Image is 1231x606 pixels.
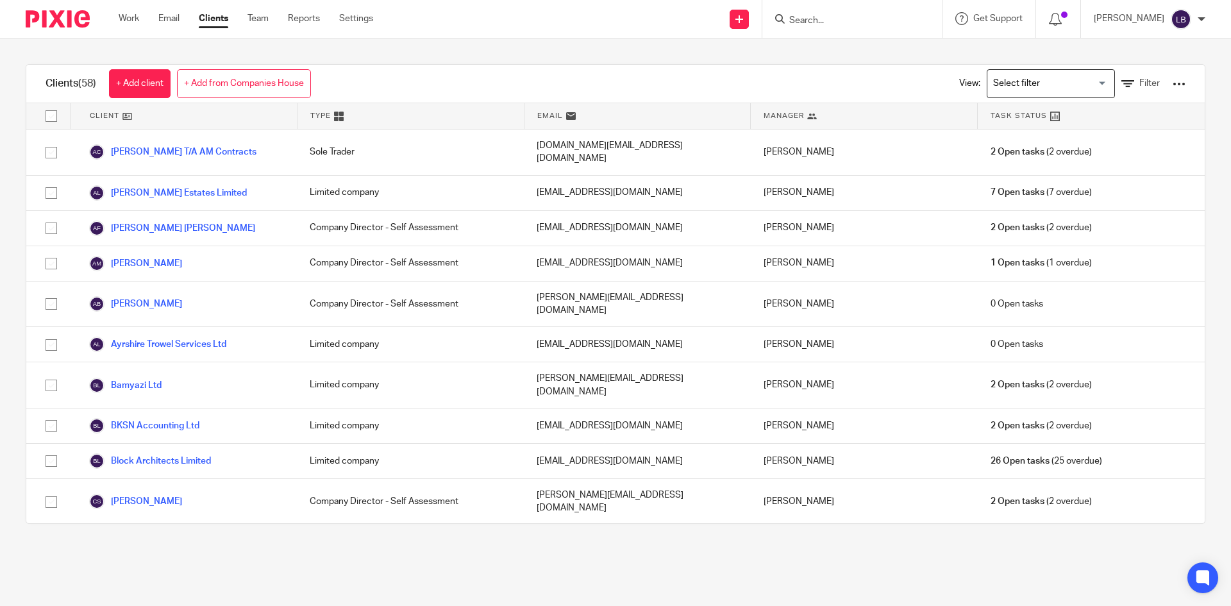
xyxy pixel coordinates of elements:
[89,378,105,393] img: svg%3E
[524,211,751,246] div: [EMAIL_ADDRESS][DOMAIN_NAME]
[524,444,751,478] div: [EMAIL_ADDRESS][DOMAIN_NAME]
[987,69,1115,98] div: Search for option
[297,176,524,210] div: Limited company
[991,419,1092,432] span: (2 overdue)
[89,494,105,509] img: svg%3E
[991,186,1092,199] span: (7 overdue)
[524,327,751,362] div: [EMAIL_ADDRESS][DOMAIN_NAME]
[524,479,751,525] div: [PERSON_NAME][EMAIL_ADDRESS][DOMAIN_NAME]
[989,72,1107,95] input: Search for option
[89,418,105,433] img: svg%3E
[991,378,1044,391] span: 2 Open tasks
[288,12,320,25] a: Reports
[751,282,978,327] div: [PERSON_NAME]
[991,146,1044,158] span: 2 Open tasks
[119,12,139,25] a: Work
[751,444,978,478] div: [PERSON_NAME]
[991,221,1044,234] span: 2 Open tasks
[297,327,524,362] div: Limited company
[89,296,182,312] a: [PERSON_NAME]
[89,256,105,271] img: svg%3E
[991,495,1092,508] span: (2 overdue)
[199,12,228,25] a: Clients
[46,77,96,90] h1: Clients
[751,479,978,525] div: [PERSON_NAME]
[788,15,903,27] input: Search
[751,362,978,408] div: [PERSON_NAME]
[109,69,171,98] a: + Add client
[751,327,978,362] div: [PERSON_NAME]
[297,362,524,408] div: Limited company
[991,221,1092,234] span: (2 overdue)
[177,69,311,98] a: + Add from Companies House
[991,298,1043,310] span: 0 Open tasks
[89,378,162,393] a: Bamyazi Ltd
[751,211,978,246] div: [PERSON_NAME]
[297,408,524,443] div: Limited company
[339,12,373,25] a: Settings
[991,338,1043,351] span: 0 Open tasks
[524,176,751,210] div: [EMAIL_ADDRESS][DOMAIN_NAME]
[297,282,524,327] div: Company Director - Self Assessment
[89,494,182,509] a: [PERSON_NAME]
[89,453,105,469] img: svg%3E
[1139,79,1160,88] span: Filter
[89,296,105,312] img: svg%3E
[78,78,96,88] span: (58)
[764,110,804,121] span: Manager
[1171,9,1191,29] img: svg%3E
[158,12,180,25] a: Email
[89,144,256,160] a: [PERSON_NAME] T/A AM Contracts
[297,130,524,175] div: Sole Trader
[310,110,331,121] span: Type
[991,455,1102,467] span: (25 overdue)
[751,176,978,210] div: [PERSON_NAME]
[89,185,247,201] a: [PERSON_NAME] Estates Limited
[39,104,63,128] input: Select all
[297,444,524,478] div: Limited company
[89,221,105,236] img: svg%3E
[991,110,1047,121] span: Task Status
[991,257,1044,269] span: 1 Open tasks
[297,246,524,281] div: Company Director - Self Assessment
[26,10,90,28] img: Pixie
[751,408,978,443] div: [PERSON_NAME]
[247,12,269,25] a: Team
[1094,12,1164,25] p: [PERSON_NAME]
[90,110,119,121] span: Client
[89,337,105,352] img: svg%3E
[537,110,563,121] span: Email
[89,144,105,160] img: svg%3E
[524,282,751,327] div: [PERSON_NAME][EMAIL_ADDRESS][DOMAIN_NAME]
[524,246,751,281] div: [EMAIL_ADDRESS][DOMAIN_NAME]
[297,211,524,246] div: Company Director - Self Assessment
[991,378,1092,391] span: (2 overdue)
[89,185,105,201] img: svg%3E
[991,495,1044,508] span: 2 Open tasks
[991,419,1044,432] span: 2 Open tasks
[89,221,255,236] a: [PERSON_NAME] [PERSON_NAME]
[973,14,1023,23] span: Get Support
[991,146,1092,158] span: (2 overdue)
[940,65,1185,103] div: View:
[524,362,751,408] div: [PERSON_NAME][EMAIL_ADDRESS][DOMAIN_NAME]
[524,408,751,443] div: [EMAIL_ADDRESS][DOMAIN_NAME]
[751,246,978,281] div: [PERSON_NAME]
[991,186,1044,199] span: 7 Open tasks
[297,479,524,525] div: Company Director - Self Assessment
[524,130,751,175] div: [DOMAIN_NAME][EMAIL_ADDRESS][DOMAIN_NAME]
[89,418,199,433] a: BKSN Accounting Ltd
[751,130,978,175] div: [PERSON_NAME]
[991,455,1050,467] span: 26 Open tasks
[89,453,211,469] a: Block Architects Limited
[89,337,226,352] a: Ayrshire Trowel Services Ltd
[991,257,1092,269] span: (1 overdue)
[89,256,182,271] a: [PERSON_NAME]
